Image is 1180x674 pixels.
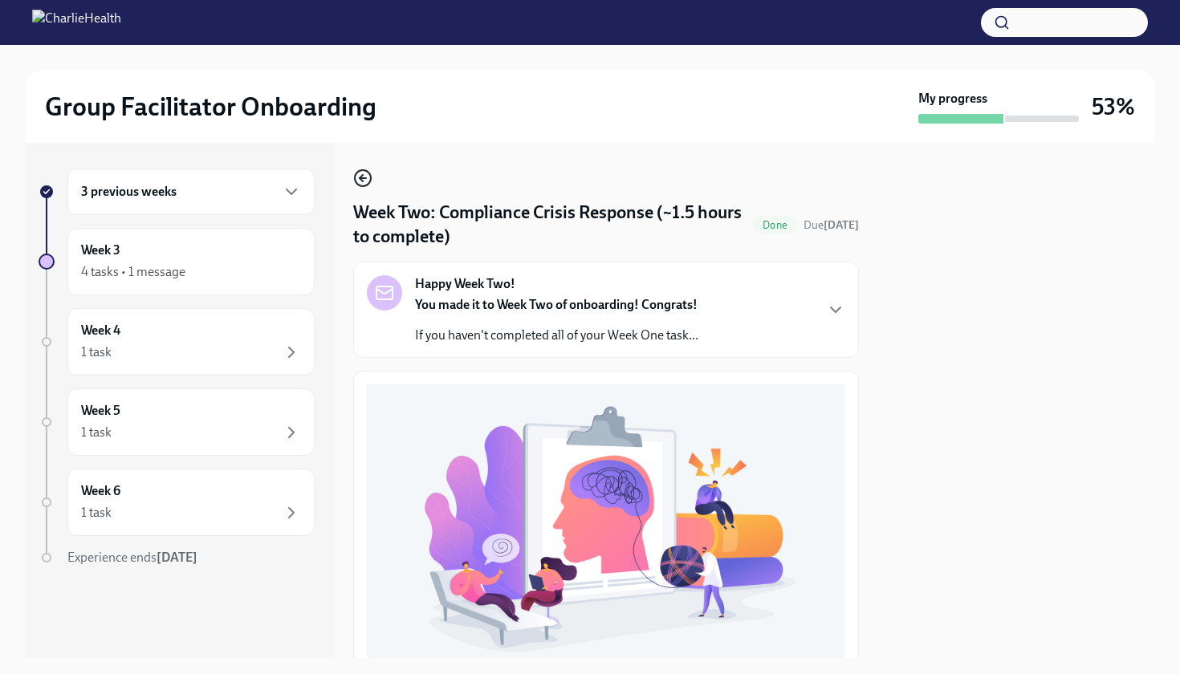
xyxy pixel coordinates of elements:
h2: Group Facilitator Onboarding [45,91,376,123]
span: September 22nd, 2025 09:00 [804,217,859,233]
strong: You made it to Week Two of onboarding! Congrats! [415,297,698,312]
strong: My progress [918,90,987,108]
h6: Week 5 [81,402,120,420]
a: Week 41 task [39,308,315,376]
div: 4 tasks • 1 message [81,263,185,281]
span: Experience ends [67,550,197,565]
p: If you haven't completed all of your Week One task... [415,327,698,344]
div: 1 task [81,424,112,441]
a: Week 34 tasks • 1 message [39,228,315,295]
h4: Week Two: Compliance Crisis Response (~1.5 hours to complete) [353,201,747,249]
strong: [DATE] [157,550,197,565]
a: Week 61 task [39,469,315,536]
div: 3 previous weeks [67,168,315,215]
a: Week 51 task [39,388,315,456]
h6: 3 previous weeks [81,183,177,201]
span: Due [804,218,859,232]
div: 1 task [81,504,112,522]
h6: Week 6 [81,482,120,500]
img: CharlieHealth [32,10,121,35]
div: 1 task [81,343,112,361]
span: Done [753,219,797,231]
h3: 53% [1092,92,1135,121]
strong: Happy Week Two! [415,275,515,293]
button: Zoom image [367,384,845,672]
h6: Week 4 [81,322,120,339]
h6: Week 3 [81,242,120,259]
strong: [DATE] [824,218,859,232]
